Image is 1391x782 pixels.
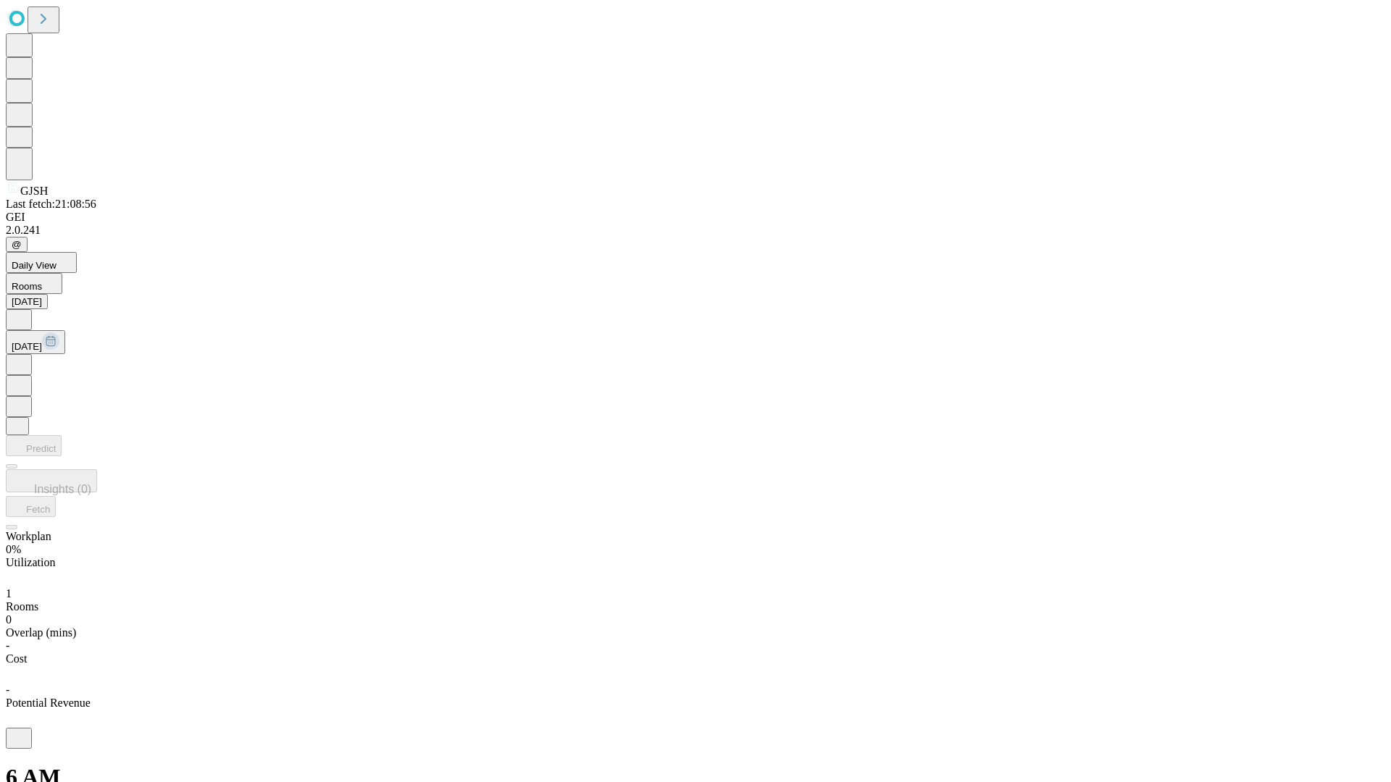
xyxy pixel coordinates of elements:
button: Predict [6,435,62,456]
button: [DATE] [6,294,48,309]
span: GJSH [20,185,48,197]
div: 2.0.241 [6,224,1385,237]
span: Daily View [12,260,57,271]
span: @ [12,239,22,250]
span: Workplan [6,530,51,542]
span: Utilization [6,556,55,568]
span: Rooms [6,600,38,613]
span: Overlap (mins) [6,626,76,639]
button: Insights (0) [6,469,97,492]
span: Insights (0) [34,483,91,495]
span: Last fetch: 21:08:56 [6,198,96,210]
span: Rooms [12,281,42,292]
div: GEI [6,211,1385,224]
span: 1 [6,587,12,600]
button: Daily View [6,252,77,273]
button: Rooms [6,273,62,294]
span: Potential Revenue [6,697,91,709]
span: 0 [6,613,12,626]
span: 0% [6,543,21,555]
span: [DATE] [12,341,42,352]
button: Fetch [6,496,56,517]
span: Cost [6,652,27,665]
span: - [6,684,9,696]
button: @ [6,237,28,252]
span: - [6,639,9,652]
button: [DATE] [6,330,65,354]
